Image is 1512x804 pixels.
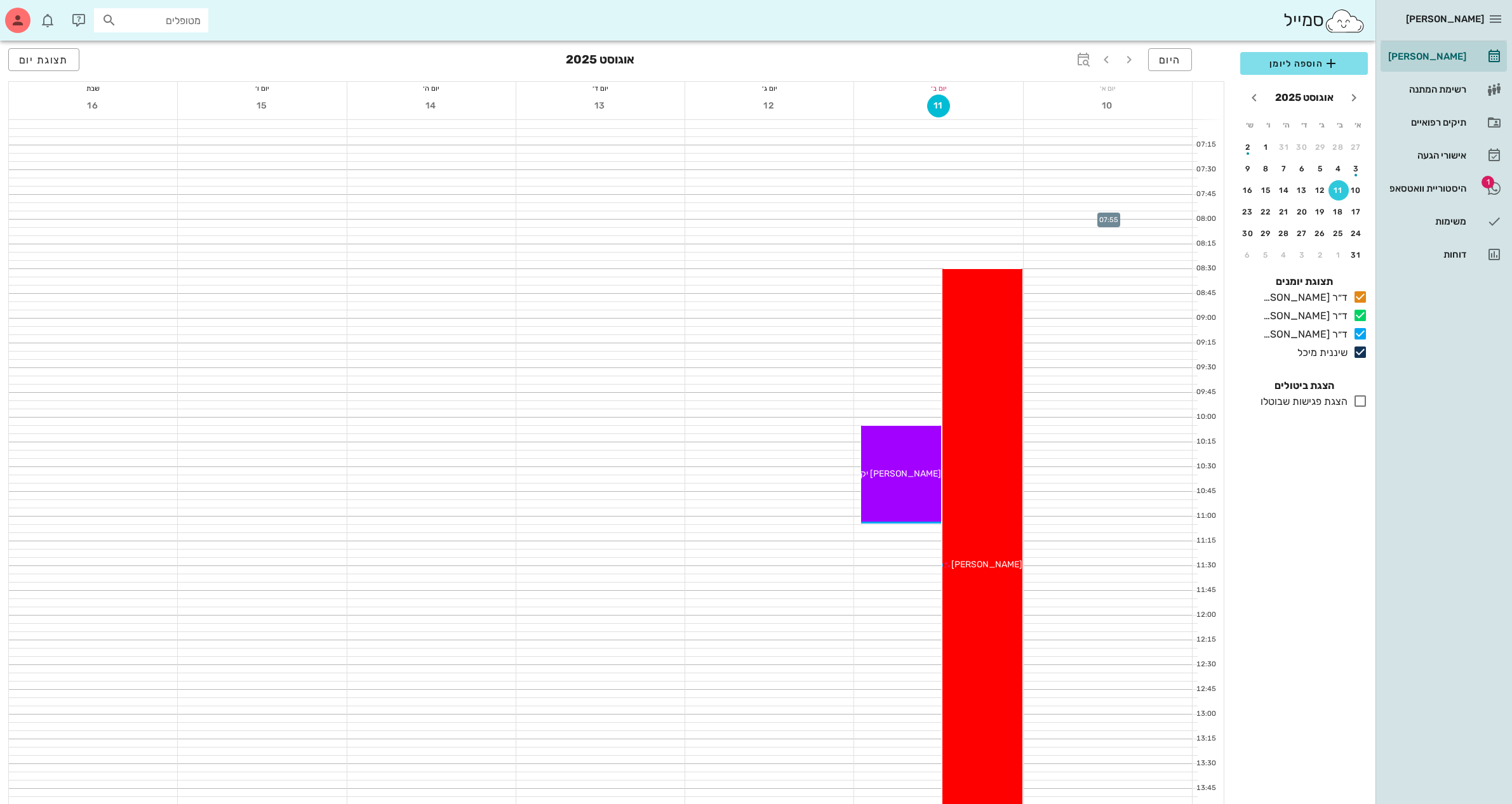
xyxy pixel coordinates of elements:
span: 14 [420,100,443,111]
div: 20 [1292,208,1313,216]
button: 22 [1256,202,1276,222]
button: 29 [1256,223,1276,244]
div: יום ד׳ [516,82,685,95]
a: תגהיסטוריית וואטסאפ [1381,173,1507,204]
div: שבת [9,82,177,95]
button: 1 [1256,137,1276,157]
div: 6 [1292,164,1313,173]
button: היום [1148,48,1192,71]
button: 10 [1096,95,1119,117]
div: 28 [1328,143,1349,152]
div: 5 [1256,251,1276,260]
img: SmileCloud logo [1324,8,1365,34]
div: 22 [1256,208,1276,216]
button: 6 [1292,159,1313,179]
span: 13 [589,100,612,111]
button: 18 [1328,202,1349,222]
button: 23 [1238,202,1258,222]
span: תג [37,10,45,18]
div: 30 [1292,143,1313,152]
div: 9 [1238,164,1258,173]
span: 16 [82,100,105,111]
button: 12 [1310,180,1330,201]
div: 5 [1310,164,1330,173]
div: 1 [1328,251,1349,260]
div: 28 [1274,229,1294,238]
button: 10 [1346,180,1367,201]
div: סמייל [1283,7,1365,34]
button: 1 [1328,245,1349,265]
button: 11 [1328,180,1349,201]
div: 1 [1256,143,1276,152]
button: 14 [420,95,443,117]
span: 12 [758,100,781,111]
div: 10 [1346,186,1367,195]
div: 24 [1346,229,1367,238]
div: הצגת פגישות שבוטלו [1255,394,1348,409]
div: 09:00 [1193,313,1219,324]
div: יום ה׳ [347,82,516,95]
h4: תצוגת יומנים [1240,274,1368,289]
button: 29 [1310,137,1330,157]
button: 20 [1292,202,1313,222]
button: 27 [1346,137,1367,157]
button: 5 [1310,159,1330,179]
div: 3 [1346,164,1367,173]
button: 3 [1346,159,1367,179]
div: 13:30 [1193,758,1219,769]
span: הוספה ליומן [1250,56,1358,71]
th: ד׳ [1295,114,1312,136]
div: 27 [1292,229,1313,238]
div: 09:15 [1193,338,1219,348]
div: 12:30 [1193,659,1219,670]
button: 2 [1238,137,1258,157]
th: ש׳ [1241,114,1258,136]
button: 19 [1310,202,1330,222]
div: 27 [1346,143,1367,152]
span: [PERSON_NAME] [951,559,1022,570]
div: 12:00 [1193,610,1219,621]
th: ב׳ [1332,114,1348,136]
span: תג [1482,176,1494,188]
div: 19 [1310,208,1330,216]
button: 15 [1256,180,1276,201]
div: 2 [1310,251,1330,260]
div: 3 [1292,251,1313,260]
div: 08:30 [1193,263,1219,274]
th: א׳ [1350,114,1367,136]
div: 07:30 [1193,164,1219,175]
button: 6 [1238,245,1258,265]
a: רשימת המתנה [1381,74,1507,105]
div: 30 [1238,229,1258,238]
button: 30 [1238,223,1258,244]
div: דוחות [1386,249,1466,260]
span: [PERSON_NAME] יקר [855,468,941,479]
div: 29 [1310,143,1330,152]
div: 13:00 [1193,709,1219,720]
h3: אוגוסט 2025 [566,48,634,74]
div: 4 [1328,164,1349,173]
button: תצוגת יום [8,48,79,71]
div: ד״ר [PERSON_NAME] [1258,308,1348,324]
span: היום [1159,54,1181,66]
button: 7 [1274,159,1294,179]
div: 10:30 [1193,461,1219,472]
div: 7 [1274,164,1294,173]
button: 31 [1346,245,1367,265]
div: ד״ר [PERSON_NAME] [1258,290,1348,305]
div: 10:45 [1193,486,1219,497]
div: 14 [1274,186,1294,195]
div: 11:00 [1193,511,1219,522]
div: 16 [1238,186,1258,195]
button: 24 [1346,223,1367,244]
div: יום ב׳ [854,82,1022,95]
button: 8 [1256,159,1276,179]
button: 27 [1292,223,1313,244]
button: 16 [1238,180,1258,201]
div: 11:45 [1193,585,1219,596]
span: תצוגת יום [19,54,69,66]
button: 16 [82,95,105,117]
button: 9 [1238,159,1258,179]
button: 3 [1292,245,1313,265]
div: 8 [1256,164,1276,173]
